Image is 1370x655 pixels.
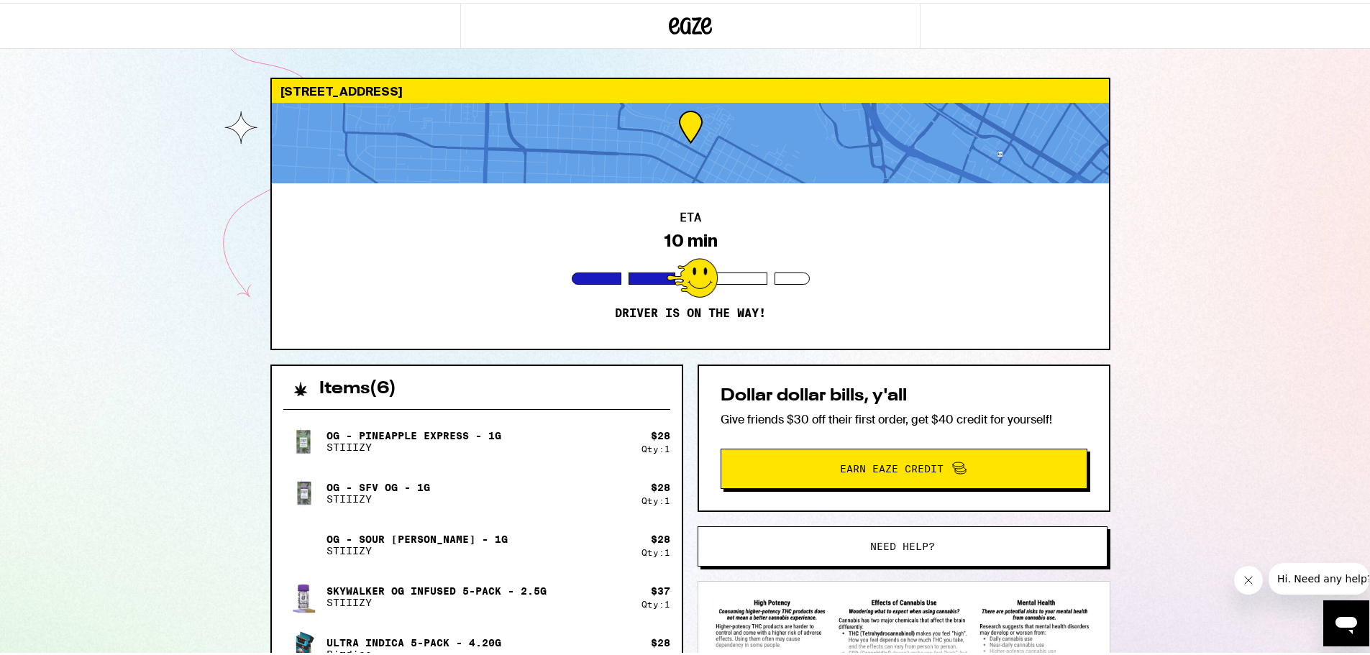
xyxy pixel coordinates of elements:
p: Driver is on the way! [615,303,766,318]
div: Qty: 1 [641,493,670,503]
div: Qty: 1 [641,441,670,451]
h2: Items ( 6 ) [319,377,396,395]
span: Earn Eaze Credit [840,461,944,471]
div: Qty: 1 [641,597,670,606]
div: $ 28 [651,427,670,439]
div: Qty: 1 [641,545,670,554]
iframe: Close message [1234,563,1263,592]
p: STIIIZY [326,542,508,554]
img: OG - Pineapple Express - 1g [283,418,324,459]
img: OG - SFV OG - 1g [283,470,324,510]
div: $ 28 [651,634,670,646]
div: $ 37 [651,582,670,594]
p: OG - SFV OG - 1g [326,479,430,490]
div: $ 28 [651,531,670,542]
p: OG - Pineapple Express - 1g [326,427,501,439]
div: [STREET_ADDRESS] [272,76,1109,100]
p: STIIIZY [326,594,547,605]
p: OG - Sour [PERSON_NAME] - 1g [326,531,508,542]
div: 10 min [664,228,718,248]
button: Need help? [698,523,1108,564]
p: STIIIZY [326,439,501,450]
iframe: Button to launch messaging window [1323,597,1369,643]
p: Give friends $30 off their first order, get $40 credit for yourself! [721,409,1087,424]
p: Ultra Indica 5-Pack - 4.20g [326,634,501,646]
img: OG - Sour Tangie - 1g [283,522,324,562]
div: $ 28 [651,479,670,490]
button: Earn Eaze Credit [721,446,1087,486]
h2: Dollar dollar bills, y'all [721,385,1087,402]
span: Hi. Need any help? [9,10,104,22]
span: Need help? [870,539,935,549]
h2: ETA [680,209,701,221]
img: Skywalker OG Infused 5-Pack - 2.5g [283,574,324,614]
iframe: Message from company [1269,560,1369,592]
p: Skywalker OG Infused 5-Pack - 2.5g [326,582,547,594]
p: STIIIZY [326,490,430,502]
